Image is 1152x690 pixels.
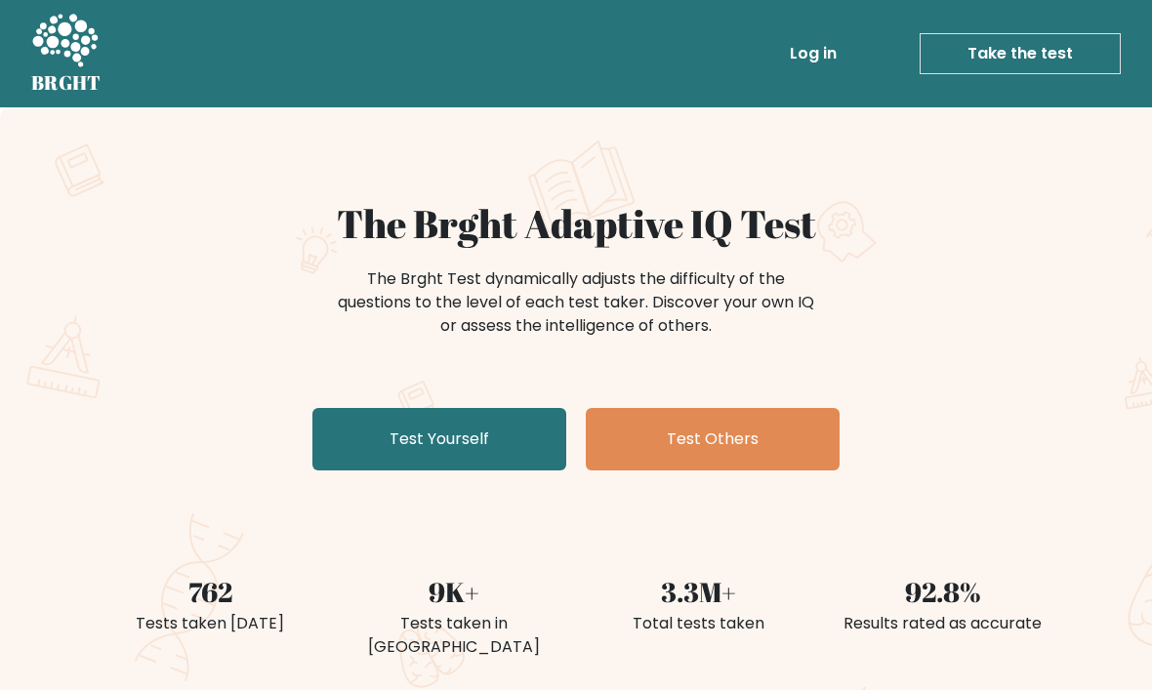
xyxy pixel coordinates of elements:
[920,33,1121,74] a: Take the test
[782,34,844,73] a: Log in
[100,612,320,635] div: Tests taken [DATE]
[344,572,564,613] div: 9K+
[586,408,840,470] a: Test Others
[332,267,820,338] div: The Brght Test dynamically adjusts the difficulty of the questions to the level of each test take...
[100,201,1052,248] h1: The Brght Adaptive IQ Test
[31,71,102,95] h5: BRGHT
[588,612,808,635] div: Total tests taken
[344,612,564,659] div: Tests taken in [GEOGRAPHIC_DATA]
[31,8,102,100] a: BRGHT
[832,572,1052,613] div: 92.8%
[100,572,320,613] div: 762
[832,612,1052,635] div: Results rated as accurate
[588,572,808,613] div: 3.3M+
[312,408,566,470] a: Test Yourself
